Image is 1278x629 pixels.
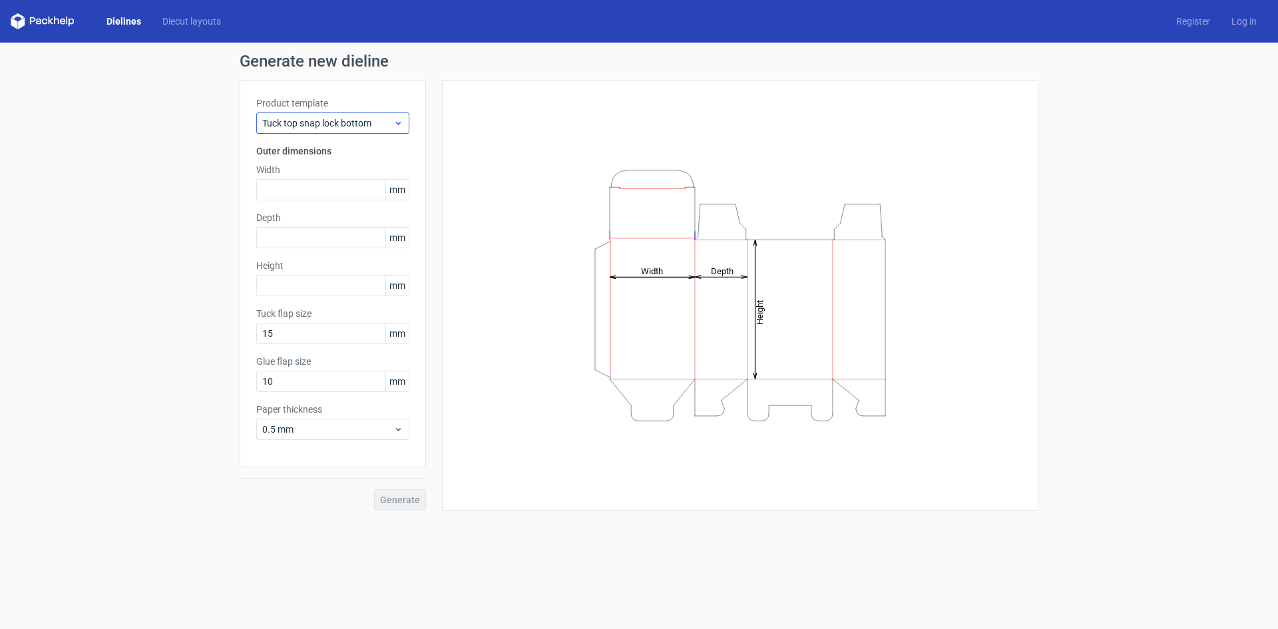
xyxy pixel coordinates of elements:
[385,276,409,296] span: mm
[1221,15,1267,28] a: Log in
[256,307,409,320] label: Tuck flap size
[641,266,663,276] tspan: Width
[262,116,393,130] span: Tuck top snap lock bottom
[385,371,409,391] span: mm
[256,259,409,272] label: Height
[256,211,409,224] label: Depth
[385,228,409,248] span: mm
[256,355,409,368] label: Glue flap size
[1166,15,1221,28] a: Register
[256,163,409,176] label: Width
[240,53,1038,69] h1: Generate new dieline
[755,300,765,324] tspan: Height
[385,180,409,200] span: mm
[256,403,409,416] label: Paper thickness
[262,423,393,436] span: 0.5 mm
[711,266,734,276] tspan: Depth
[256,144,409,158] h3: Outer dimensions
[96,15,152,28] a: Dielines
[256,97,409,110] label: Product template
[152,15,232,28] a: Diecut layouts
[385,323,409,343] span: mm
